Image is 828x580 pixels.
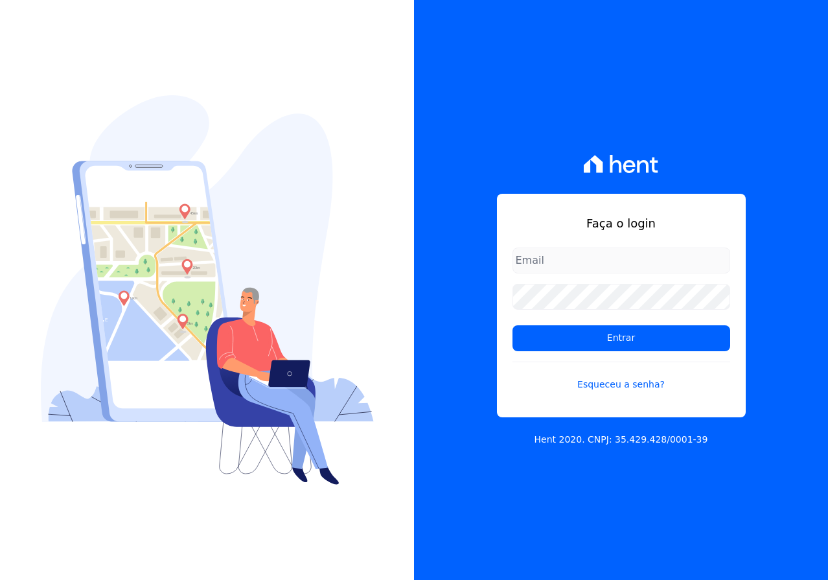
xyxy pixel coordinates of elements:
input: Entrar [512,325,730,351]
input: Email [512,248,730,273]
h1: Faça o login [512,215,730,232]
img: Login [41,95,374,485]
p: Hent 2020. CNPJ: 35.429.428/0001-39 [535,433,708,447]
a: Esqueceu a senha? [512,362,730,391]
